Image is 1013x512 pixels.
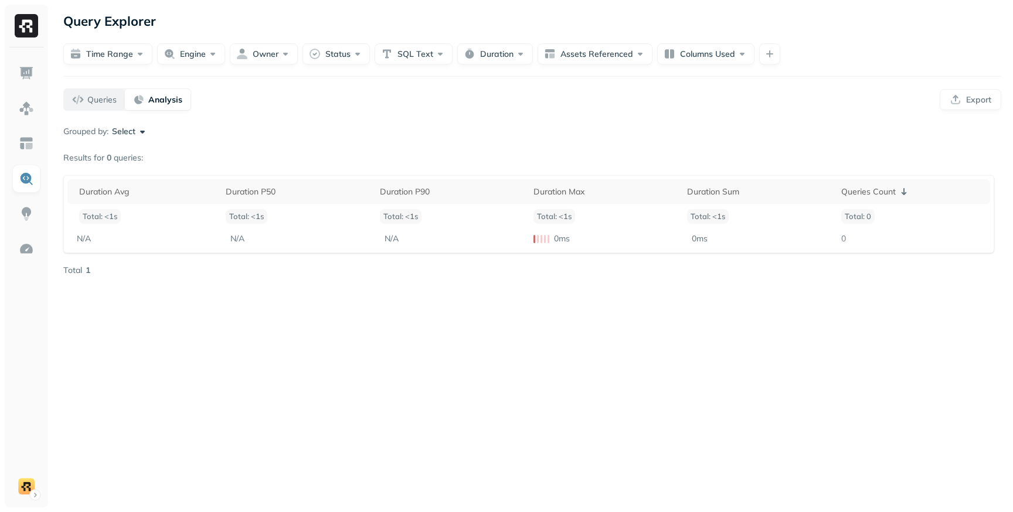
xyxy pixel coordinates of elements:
span: 0 [107,152,111,163]
div: Duration Max [533,186,678,197]
img: Query Explorer [19,171,34,186]
button: Owner [230,43,298,64]
button: Export [940,89,1001,110]
p: Grouped by: [63,126,108,137]
img: Dashboard [19,66,34,81]
div: Duration Sum [687,186,831,197]
div: Queries Count [841,185,985,199]
p: Total: <1s [79,209,121,224]
img: Assets [19,101,34,116]
p: 0ms [692,233,708,244]
p: Analysis [148,94,182,105]
p: 1 [86,265,90,276]
button: Engine [157,43,225,64]
img: demo [18,478,35,494]
img: Asset Explorer [19,136,34,151]
p: Queries [87,94,117,105]
p: Total: <1s [533,209,575,224]
p: N/A [385,233,399,244]
p: Results for queries: [63,152,143,163]
div: Duration P50 [226,186,370,197]
p: Total: <1s [226,209,267,224]
img: Optimization [19,241,34,257]
div: Duration P90 [380,186,524,197]
p: Query Explorer [63,11,156,32]
p: N/A [77,233,91,244]
p: N/A [230,233,244,244]
td: 0 [837,228,990,249]
button: Select [112,126,148,138]
button: Columns Used [657,43,754,64]
button: SQL Text [375,43,453,64]
p: Total: <1s [687,209,729,224]
img: Insights [19,206,34,221]
button: Status [302,43,370,64]
p: Total [63,265,82,276]
p: Total: 0 [841,209,875,224]
div: Duration Avg [79,186,216,197]
button: Assets Referenced [538,43,652,64]
button: Time Range [63,43,152,64]
img: Ryft [15,14,38,37]
p: Total: <1s [380,209,421,224]
button: Duration [457,43,533,64]
p: 0ms [554,233,570,244]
